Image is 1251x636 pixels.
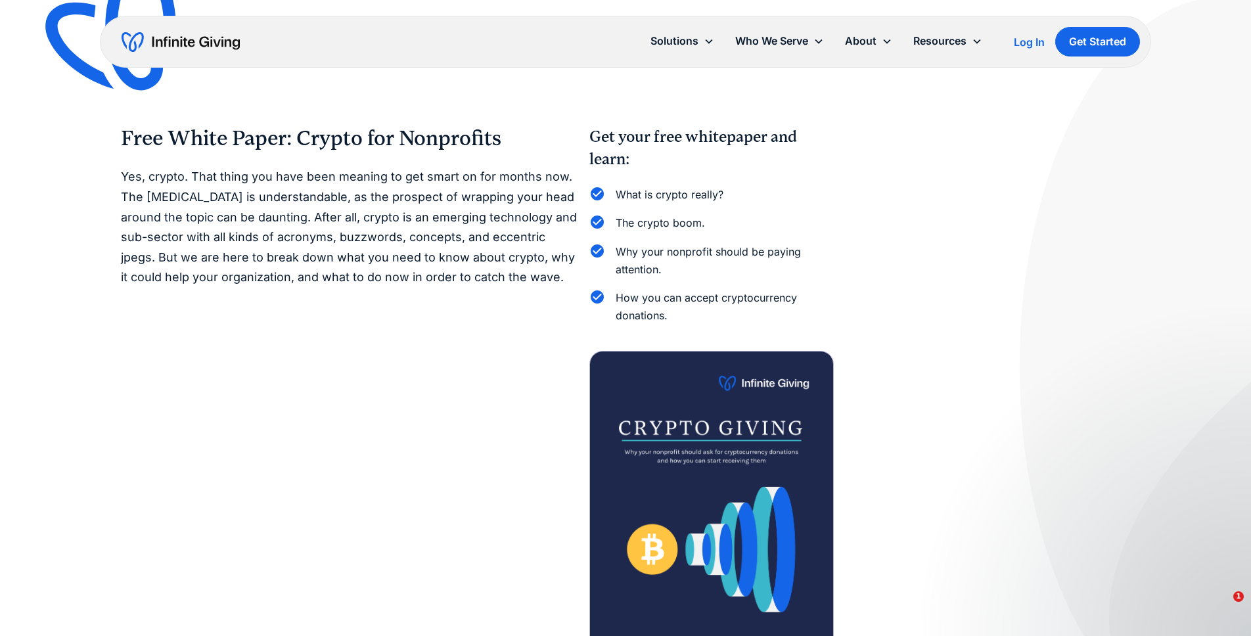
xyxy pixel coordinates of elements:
[886,126,1130,496] iframe: Form 0
[834,27,903,55] div: About
[725,27,834,55] div: Who We Serve
[1014,34,1045,50] a: Log In
[913,32,967,50] div: Resources
[616,289,833,325] div: How you can accept cryptocurrency donations.
[122,32,240,53] a: home
[903,27,993,55] div: Resources
[650,32,698,50] div: Solutions
[589,126,833,170] p: Get your free whitepaper and learn:
[121,167,579,288] p: Yes, crypto. That thing you have been meaning to get smart on for months now. The [MEDICAL_DATA] ...
[735,32,808,50] div: Who We Serve
[845,32,876,50] div: About
[1055,27,1140,57] a: Get Started
[1014,37,1045,47] div: Log In
[1206,591,1238,623] iframe: Intercom live chat
[616,186,723,204] div: What is crypto really?
[616,243,833,279] div: Why your nonprofit should be paying attention.
[640,27,725,55] div: Solutions
[616,214,705,232] div: The crypto boom.
[121,126,579,151] h2: Free White Paper: Crypto for Nonprofits
[1233,591,1244,602] span: 1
